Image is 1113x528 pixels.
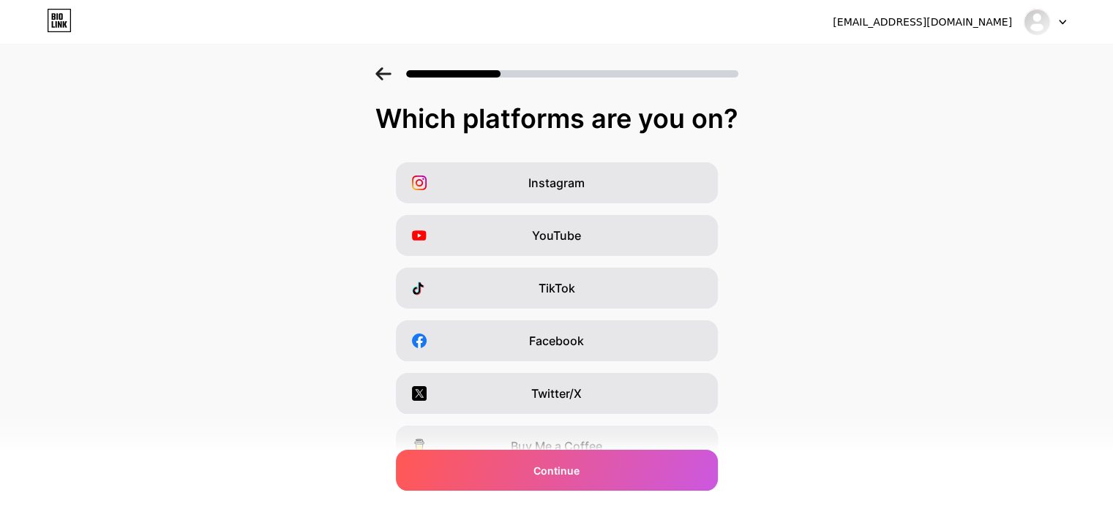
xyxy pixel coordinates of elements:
[1023,8,1051,36] img: José Leal
[511,437,602,455] span: Buy Me a Coffee
[532,227,581,244] span: YouTube
[833,15,1012,30] div: [EMAIL_ADDRESS][DOMAIN_NAME]
[533,463,580,478] span: Continue
[529,332,584,350] span: Facebook
[539,279,575,297] span: TikTok
[528,174,585,192] span: Instagram
[530,490,583,508] span: Snapchat
[15,104,1098,133] div: Which platforms are you on?
[531,385,582,402] span: Twitter/X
